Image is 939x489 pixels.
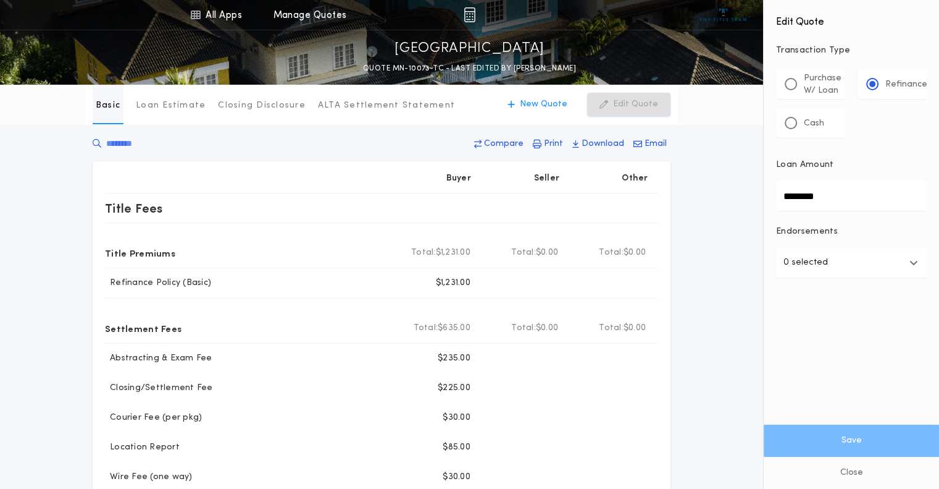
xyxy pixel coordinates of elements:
[394,39,545,59] p: [GEOGRAPHIC_DATA]
[414,322,438,334] b: Total:
[443,471,470,483] p: $30.00
[529,133,567,155] button: Print
[776,159,834,171] p: Loan Amount
[645,138,667,150] p: Email
[776,7,927,30] h4: Edit Quote
[885,79,927,91] p: Refinance
[363,62,576,75] p: QUOTE MN-10073-TC - LAST EDITED BY [PERSON_NAME]
[534,172,560,185] p: Seller
[105,198,163,218] p: Title Fees
[776,181,927,211] input: Loan Amount
[105,441,180,454] p: Location Report
[587,93,670,116] button: Edit Quote
[105,352,212,365] p: Abstracting & Exam Fee
[438,352,470,365] p: $235.00
[613,98,658,111] p: Edit Quote
[630,133,670,155] button: Email
[443,412,470,424] p: $30.00
[105,243,175,263] p: Title Premiums
[544,138,563,150] p: Print
[624,247,646,259] span: $0.00
[96,100,120,112] p: Basic
[536,322,558,334] span: $0.00
[438,382,470,394] p: $225.00
[599,247,624,259] b: Total:
[776,248,927,278] button: 0 selected
[470,133,527,155] button: Compare
[436,247,470,259] span: $1,231.00
[105,382,213,394] p: Closing/Settlement Fee
[136,100,206,112] p: Loan Estimate
[105,412,202,424] p: Courier Fee (per pkg)
[464,7,475,22] img: img
[436,277,470,289] p: $1,231.00
[582,138,624,150] p: Download
[438,322,470,334] span: $635.00
[105,471,193,483] p: Wire Fee (one way)
[484,138,524,150] p: Compare
[511,247,536,259] b: Total:
[218,100,306,112] p: Closing Disclosure
[511,322,536,334] b: Total:
[776,45,927,57] p: Transaction Type
[495,93,580,116] button: New Quote
[569,133,628,155] button: Download
[764,425,939,457] button: Save
[411,247,436,259] b: Total:
[520,98,567,111] p: New Quote
[446,172,471,185] p: Buyer
[804,117,824,130] p: Cash
[599,322,624,334] b: Total:
[700,9,746,21] img: vs-icon
[105,277,211,289] p: Refinance Policy (Basic)
[318,100,455,112] p: ALTA Settlement Statement
[764,457,939,489] button: Close
[783,255,828,270] p: 0 selected
[624,322,646,334] span: $0.00
[776,226,927,238] p: Endorsements
[443,441,470,454] p: $85.00
[536,247,558,259] span: $0.00
[804,72,841,97] p: Purchase W/ Loan
[622,172,648,185] p: Other
[105,318,182,338] p: Settlement Fees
